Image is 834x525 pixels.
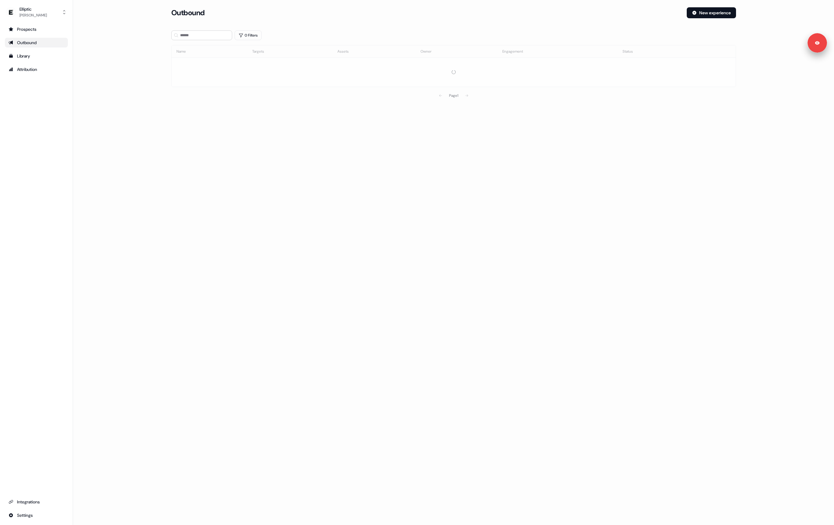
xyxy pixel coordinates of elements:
button: 0 Filters [235,30,262,40]
div: Integrations [9,499,64,505]
h3: Outbound [171,8,205,17]
a: Go to templates [5,51,68,61]
button: Elliptic[PERSON_NAME] [5,5,68,19]
a: Go to integrations [5,510,68,520]
a: Go to attribution [5,65,68,74]
button: New experience [687,7,736,18]
div: Library [9,53,64,59]
a: Go to prospects [5,24,68,34]
a: Go to outbound experience [5,38,68,47]
div: Settings [9,512,64,518]
div: Prospects [9,26,64,32]
div: [PERSON_NAME] [19,12,47,18]
div: Outbound [9,40,64,46]
div: Attribution [9,66,64,72]
a: Go to integrations [5,497,68,507]
div: Elliptic [19,6,47,12]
